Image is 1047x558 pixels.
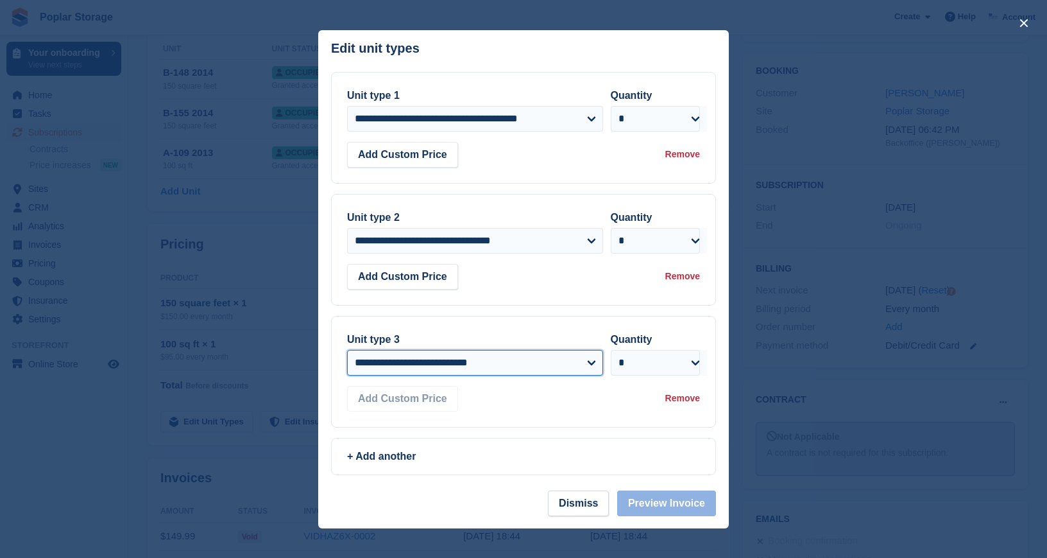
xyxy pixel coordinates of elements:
[347,212,400,223] label: Unit type 2
[331,438,716,475] a: + Add another
[665,270,700,283] div: Remove
[611,90,652,101] label: Quantity
[665,148,700,161] div: Remove
[1014,13,1034,33] button: close
[331,41,420,56] p: Edit unit types
[347,264,458,290] button: Add Custom Price
[611,212,652,223] label: Quantity
[347,386,458,412] button: Add Custom Price
[347,90,400,101] label: Unit type 1
[347,142,458,168] button: Add Custom Price
[617,491,716,516] button: Preview Invoice
[611,334,652,345] label: Quantity
[347,334,400,345] label: Unit type 3
[347,449,700,464] div: + Add another
[665,392,700,405] div: Remove
[548,491,609,516] button: Dismiss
